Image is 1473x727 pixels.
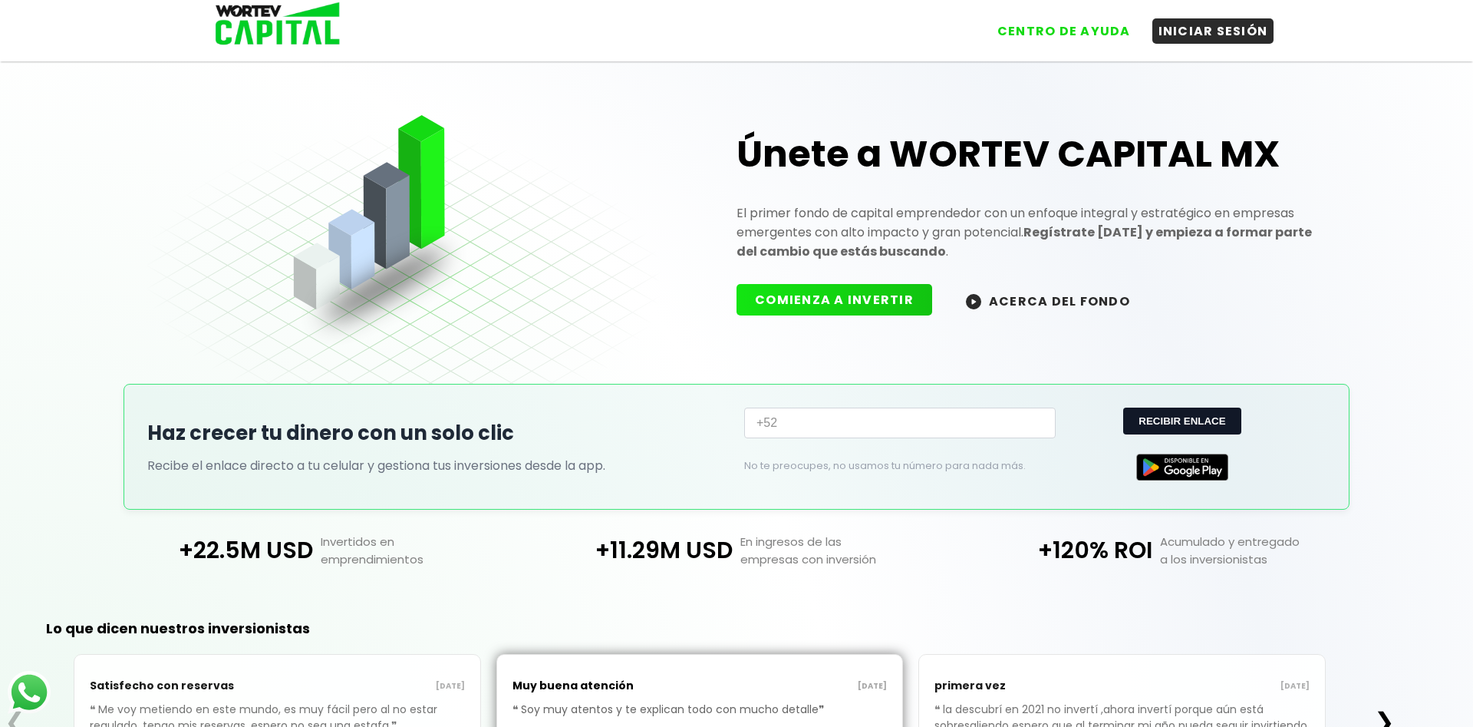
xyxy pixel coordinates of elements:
p: primera vez [934,670,1122,702]
button: CENTRO DE AYUDA [991,18,1137,44]
p: [DATE] [700,680,887,692]
a: COMIENZA A INVERTIR [736,291,947,309]
p: Muy buena atención [512,670,700,702]
a: CENTRO DE AYUDA [976,7,1137,44]
img: Google Play [1136,454,1228,481]
p: [DATE] [1122,680,1310,692]
button: COMIENZA A INVERTIR [736,284,932,316]
p: En ingresos de las empresas con inversión [733,533,947,568]
button: ACERCA DEL FONDO [947,284,1148,317]
p: [DATE] [277,680,464,692]
p: El primer fondo de capital emprendedor con un enfoque integral y estratégico en empresas emergent... [736,203,1326,261]
img: wortev-capital-acerca-del-fondo [966,294,981,309]
h2: Haz crecer tu dinero con un solo clic [147,418,729,448]
strong: Regístrate [DATE] y empieza a formar parte del cambio que estás buscando [736,223,1312,260]
img: logos_whatsapp-icon.242b2217.svg [8,671,51,714]
p: No te preocupes, no usamos tu número para nada más. [744,459,1031,473]
a: INICIAR SESIÓN [1137,7,1274,44]
span: ❝ [90,702,98,717]
p: Acumulado y entregado a los inversionistas [1152,533,1366,568]
span: ❝ [512,702,521,717]
button: INICIAR SESIÓN [1152,18,1274,44]
p: Recibe el enlace directo a tu celular y gestiona tus inversiones desde la app. [147,456,729,475]
p: +11.29M USD [526,533,733,568]
p: +120% ROI [947,533,1153,568]
p: Invertidos en emprendimientos [313,533,527,568]
h1: Únete a WORTEV CAPITAL MX [736,130,1326,179]
p: +22.5M USD [107,533,313,568]
span: ❝ [934,702,943,717]
span: ❞ [819,702,827,717]
p: Satisfecho con reservas [90,670,277,702]
button: RECIBIR ENLACE [1123,408,1241,435]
